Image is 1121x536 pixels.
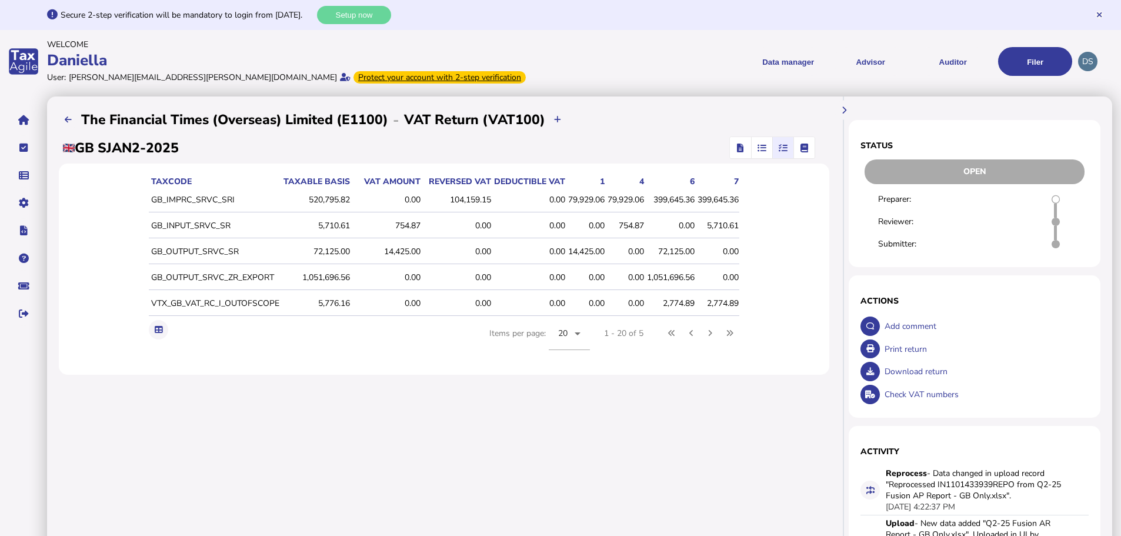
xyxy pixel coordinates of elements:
[61,9,314,21] div: Secure 2-step verification will be mandatory to login from [DATE].
[608,220,644,231] div: 754.87
[423,272,491,283] div: 0.00
[388,111,404,129] div: -
[608,298,644,309] div: 0.00
[353,194,421,205] div: 0.00
[701,324,720,343] button: Next page
[11,274,36,298] button: Raise a support ticket
[423,194,491,205] div: 104,159.15
[11,108,36,132] button: Home
[423,298,491,309] div: 0.00
[353,272,421,283] div: 0.00
[860,140,1089,151] h1: Status
[149,188,280,212] td: GB_IMPRC_SRVC_SRI
[63,139,179,157] h2: GB SJAN2-2025
[772,137,793,158] mat-button-toggle: Reconcilliation view by tax code
[860,295,1089,307] h1: Actions
[11,246,36,271] button: Help pages
[549,317,590,363] mat-form-field: Change page size
[1078,52,1097,71] div: Profile settings
[568,272,605,283] div: 0.00
[833,47,908,76] button: Shows a dropdown of VAT Advisor options
[647,194,695,205] div: 399,645.36
[149,291,280,316] td: VTX_GB_VAT_RC_I_OUTOFSCOPE
[720,324,739,343] button: Last page
[423,176,491,187] div: Reversed VAT
[647,176,695,187] div: 6
[866,486,875,494] i: Data for this filing changed
[647,246,695,257] div: 72,125.00
[489,317,590,363] div: Items per page:
[998,47,1072,76] button: Filer
[568,298,605,309] div: 0.00
[608,246,644,257] div: 0.00
[608,272,644,283] div: 0.00
[682,324,701,343] button: Previous page
[882,360,1089,383] div: Download return
[494,298,565,309] div: 0.00
[916,47,990,76] button: Auditor
[149,214,280,238] td: GB_INPUT_SRVC_SR
[568,194,605,205] div: 79,929.06
[149,239,280,264] td: GB_OUTPUT_SRVC_SR
[548,110,568,129] button: Upload transactions
[81,111,388,129] h2: The Financial Times (Overseas) Limited (E1100)
[882,315,1089,338] div: Add comment
[353,298,421,309] div: 0.00
[340,73,351,81] i: Email verified
[282,272,350,283] div: 1,051,696.56
[698,272,739,283] div: 0.00
[835,100,854,119] button: Hide
[860,317,880,336] button: Make a comment in the activity log.
[11,301,36,326] button: Sign out
[353,246,421,257] div: 14,425.00
[860,159,1089,184] div: Return status - Actions are restricted to nominated users
[882,338,1089,361] div: Print return
[886,468,1062,501] div: - Data changed in upload record "Reprocessed IN1101433939REPO from Q2-25 Fusion AP Report - GB On...
[878,216,945,227] div: Reviewer:
[878,238,945,249] div: Submitter:
[1095,11,1103,19] button: Hide message
[47,50,557,71] div: Daniella
[860,446,1089,457] h1: Activity
[11,218,36,243] button: Developer hub links
[19,175,29,176] i: Data manager
[865,159,1085,184] div: Open
[647,220,695,231] div: 0.00
[353,176,421,187] div: VAT amount
[353,220,421,231] div: 754.87
[568,176,605,187] div: 1
[698,194,739,205] div: 399,645.36
[751,47,825,76] button: Shows a dropdown of Data manager options
[647,272,695,283] div: 1,051,696.56
[494,246,565,257] div: 0.00
[59,110,78,129] button: Filings list - by month
[353,71,526,84] div: From Oct 1, 2025, 2-step verification will be required to login. Set it up now...
[11,191,36,215] button: Manage settings
[751,137,772,158] mat-button-toggle: Reconcilliation view by document
[698,220,739,231] div: 5,710.61
[698,176,739,187] div: 7
[47,72,66,83] div: User:
[860,339,880,359] button: Open printable view of return.
[317,6,391,24] button: Setup now
[11,135,36,160] button: Tasks
[494,176,565,187] div: Deductible VAT
[149,175,280,188] th: taxCode
[282,176,350,187] div: Taxable basis
[698,246,739,257] div: 0.00
[494,220,565,231] div: 0.00
[149,265,280,290] td: GB_OUTPUT_SRVC_ZR_EXPORT
[698,298,739,309] div: 2,774.89
[878,194,945,205] div: Preparer:
[730,137,751,158] mat-button-toggle: Return view
[568,220,605,231] div: 0.00
[662,324,682,343] button: First page
[282,246,350,257] div: 72,125.00
[282,298,350,309] div: 5,776.16
[886,501,955,512] div: [DATE] 4:22:37 PM
[47,39,557,50] div: Welcome
[494,272,565,283] div: 0.00
[608,194,644,205] div: 79,929.06
[886,518,915,529] strong: Upload
[494,194,565,205] div: 0.00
